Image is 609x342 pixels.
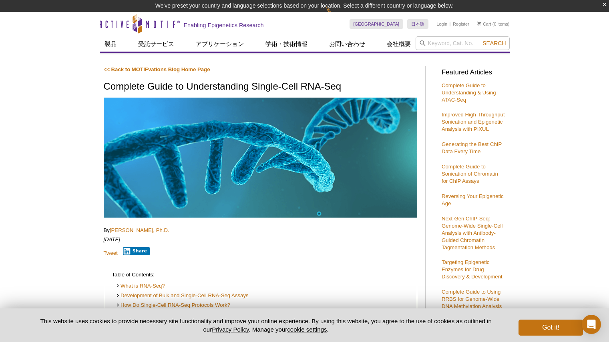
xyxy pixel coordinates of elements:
a: 会社概要 [382,36,416,52]
a: [PERSON_NAME], Ph.D. [110,227,169,233]
a: 日本語 [407,19,428,29]
a: アプリケーション [191,36,249,52]
div: Open Intercom Messenger [582,315,601,334]
button: Search [480,40,508,47]
a: [GEOGRAPHIC_DATA] [350,19,404,29]
h3: Featured Articles [442,69,506,76]
a: Development of Bulk and Single-Cell RNA-Seq Assays [116,292,249,300]
a: 製品 [100,36,121,52]
a: How Do Single-Cell RNA-Seq Protocols Work? [116,302,230,309]
a: Login [436,21,447,27]
li: | [450,19,451,29]
a: Cart [477,21,491,27]
a: 学術・技術情報 [261,36,312,52]
button: Share [123,247,150,255]
a: Complete Guide to Using RRBS for Genome-Wide DNA Methylation Analysis [442,289,502,309]
img: Your Cart [477,22,481,26]
h1: Complete Guide to Understanding Single-Cell RNA-Seq [104,81,417,93]
button: Got it! [519,320,583,336]
a: Complete Guide to Sonication of Chromatin for ChIP Assays [442,164,498,184]
em: [DATE] [104,236,121,242]
h2: Enabling Epigenetics Research [184,22,264,29]
a: Generating the Best ChIP Data Every Time [442,141,502,154]
a: お問い合わせ [324,36,370,52]
a: 受託サービス [133,36,179,52]
a: Privacy Policy [212,326,249,333]
img: Guide to Single-Cell RNA-Seq [104,98,417,218]
span: Search [482,40,506,46]
a: Improved High-Throughput Sonication and Epigenetic Analysis with PIXUL [442,112,505,132]
a: << Back to MOTIFvations Blog Home Page [104,66,210,72]
a: Register [453,21,469,27]
img: Change Here [326,6,347,25]
a: Tweet [104,250,118,256]
p: By [104,227,417,234]
p: Table of Contents: [112,271,409,278]
a: Complete Guide to Understanding & Using ATAC-Seq [442,82,496,103]
a: Next-Gen ChIP-Seq: Genome-Wide Single-Cell Analysis with Antibody-Guided Chromatin Tagmentation M... [442,216,502,250]
input: Keyword, Cat. No. [416,36,510,50]
a: What is RNA-Seq? [116,282,165,290]
li: (0 items) [477,19,510,29]
button: cookie settings [287,326,327,333]
a: Targeting Epigenetic Enzymes for Drug Discovery & Development [442,259,502,280]
p: This website uses cookies to provide necessary site functionality and improve your online experie... [26,317,506,334]
a: Reversing Your Epigenetic Age [442,193,504,206]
